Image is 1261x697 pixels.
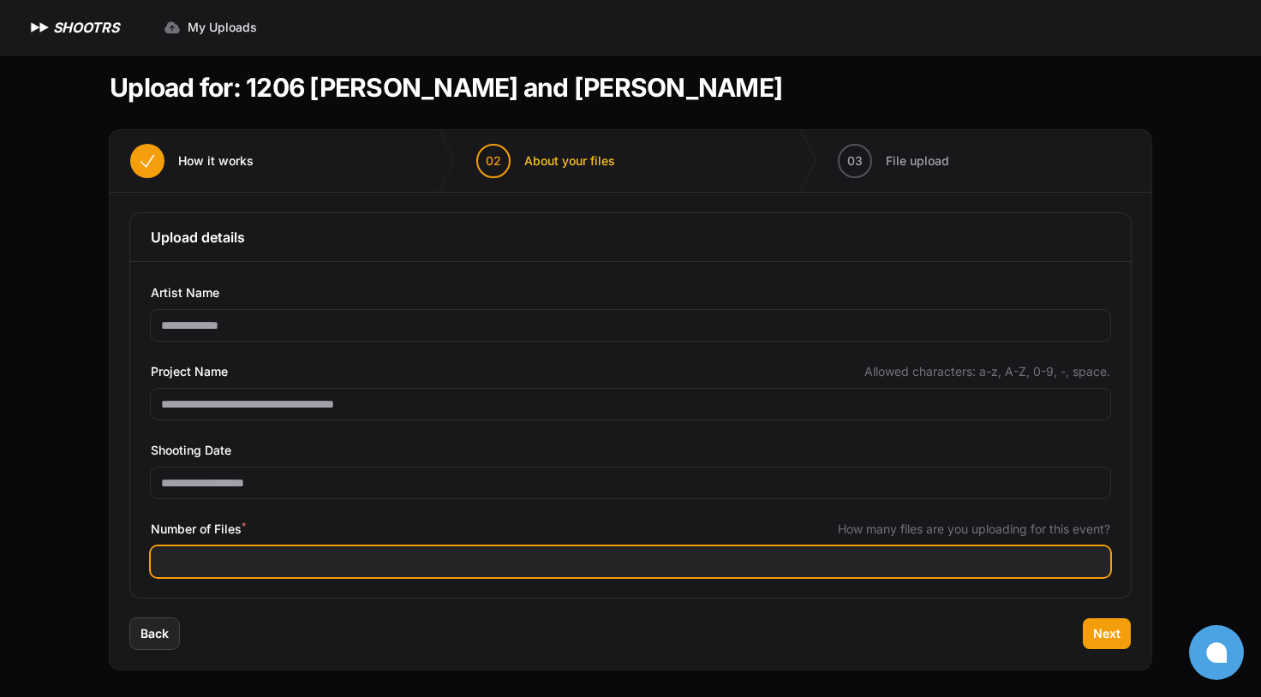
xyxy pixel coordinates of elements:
[456,130,636,192] button: 02 About your files
[188,19,257,36] span: My Uploads
[847,152,863,170] span: 03
[886,152,949,170] span: File upload
[864,363,1110,380] span: Allowed characters: a-z, A-Z, 0-9, -, space.
[110,130,274,192] button: How it works
[838,521,1110,538] span: How many files are you uploading for this event?
[151,440,231,461] span: Shooting Date
[486,152,501,170] span: 02
[1189,625,1244,680] button: Open chat window
[178,152,254,170] span: How it works
[524,152,615,170] span: About your files
[151,227,1110,247] h3: Upload details
[151,519,246,539] span: Number of Files
[53,17,119,38] h1: SHOOTRS
[1083,618,1131,649] button: Next
[130,618,179,649] button: Back
[140,625,169,642] span: Back
[27,17,119,38] a: SHOOTRS SHOOTRS
[151,283,219,303] span: Artist Name
[110,72,782,103] h1: Upload for: 1206 [PERSON_NAME] and [PERSON_NAME]
[151,361,228,382] span: Project Name
[1093,625,1121,642] span: Next
[153,12,267,43] a: My Uploads
[817,130,970,192] button: 03 File upload
[27,17,53,38] img: SHOOTRS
